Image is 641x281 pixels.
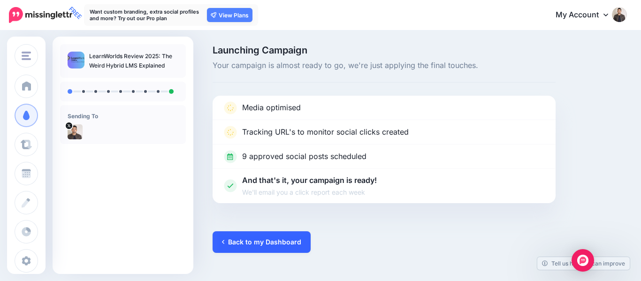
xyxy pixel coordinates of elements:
[242,126,409,138] p: Tracking URL's to monitor social clicks created
[207,8,252,22] a: View Plans
[22,52,31,60] img: menu.png
[68,124,83,139] img: ypoL7d_r-74963.jpg
[546,4,627,27] a: My Account
[213,46,556,55] span: Launching Campaign
[89,52,178,70] p: LearnWorlds Review 2025: The Weird Hybrid LMS Explained
[9,5,72,25] a: FREE
[9,7,72,23] img: Missinglettr
[242,187,377,197] span: We'll email you a click report each week
[90,8,202,22] p: Want custom branding, extra social profiles and more? Try out our Pro plan
[68,52,84,68] img: e1e891c5226aa986a71d60a8fa26f3a1_thumb.jpg
[68,113,178,120] h4: Sending To
[213,60,556,72] span: Your campaign is almost ready to go, we're just applying the final touches.
[66,3,85,23] span: FREE
[242,102,301,114] p: Media optimised
[242,151,366,163] p: 9 approved social posts scheduled
[537,257,630,270] a: Tell us how we can improve
[213,231,311,253] a: Back to my Dashboard
[572,249,594,272] div: Open Intercom Messenger
[242,175,377,197] p: And that's it, your campaign is ready!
